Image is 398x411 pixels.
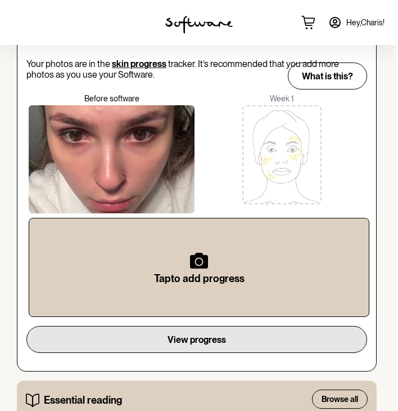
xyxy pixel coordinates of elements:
[26,94,197,104] p: Before software
[197,94,367,104] p: Week 1
[44,396,122,405] h5: Essential reading
[322,395,358,404] span: Browse all
[168,334,226,345] span: View progress
[154,274,245,283] h6: Tap to add progress
[288,62,367,90] button: What is this?
[242,105,321,204] img: 9sTVZcrP3IAAAAAASUVORK5CYII=
[346,18,385,28] span: Hey, Charis !
[312,390,368,409] button: Browse all
[26,326,367,353] button: View progress
[322,9,391,36] a: Hey,Charis!
[165,16,233,34] img: software logo
[26,59,367,80] p: Your photos are in the tracker. It’s recommended that you add more photos as you use your Software.
[302,71,353,82] span: What is this?
[112,59,166,69] span: skin progress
